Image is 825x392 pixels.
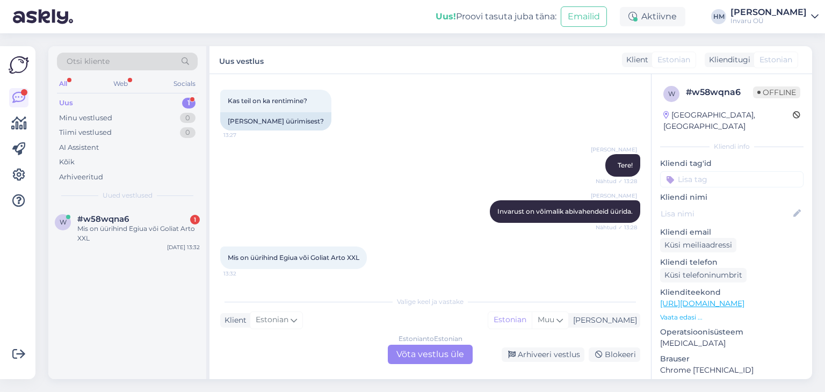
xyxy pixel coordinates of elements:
a: [PERSON_NAME]Invaru OÜ [730,8,819,25]
div: Klienditugi [705,54,750,66]
div: Socials [171,77,198,91]
span: Nähtud ✓ 13:28 [596,223,637,231]
div: Estonian to Estonian [399,334,462,344]
div: Proovi tasuta juba täna: [436,10,556,23]
div: 1 [190,215,200,224]
div: [PERSON_NAME] üürimisest? [220,112,331,130]
div: Valige keel ja vastake [220,297,640,307]
div: Tiimi vestlused [59,127,112,138]
div: [GEOGRAPHIC_DATA], [GEOGRAPHIC_DATA] [663,110,793,132]
div: [PERSON_NAME] [730,8,807,17]
span: #w58wqna6 [77,214,129,224]
div: 0 [180,127,196,138]
div: Arhiveeri vestlus [502,347,584,362]
div: Võta vestlus üle [388,345,473,364]
div: Blokeeri [589,347,640,362]
p: Kliendi telefon [660,257,804,268]
div: Klient [622,54,648,66]
span: Mis on üürihind Egiua või Goliat Arto XXL [228,253,359,262]
div: Invaru OÜ [730,17,807,25]
button: Emailid [561,6,607,27]
div: Mis on üürihind Egiua või Goliat Arto XXL [77,224,200,243]
span: Invarust on võimalik abivahendeid üürida. [497,207,633,215]
span: w [668,90,675,98]
p: Kliendi nimi [660,192,804,203]
div: Küsi meiliaadressi [660,238,736,252]
div: Kliendi info [660,142,804,151]
span: Estonian [256,314,288,326]
span: Kas teil on ka rentimine? [228,97,307,105]
p: Brauser [660,353,804,365]
span: Estonian [759,54,792,66]
b: Uus! [436,11,456,21]
span: [PERSON_NAME] [591,146,637,154]
span: w [60,218,67,226]
p: [MEDICAL_DATA] [660,338,804,349]
img: Askly Logo [9,55,29,75]
span: Otsi kliente [67,56,110,67]
p: Chrome [TECHNICAL_ID] [660,365,804,376]
div: AI Assistent [59,142,99,153]
div: Uus [59,98,73,108]
div: 1 [182,98,196,108]
a: [URL][DOMAIN_NAME] [660,299,744,308]
p: Kliendi email [660,227,804,238]
span: Offline [753,86,800,98]
div: [PERSON_NAME] [569,315,637,326]
span: 13:32 [223,270,264,278]
div: Web [111,77,130,91]
div: Estonian [488,312,532,328]
div: Kõik [59,157,75,168]
span: Estonian [657,54,690,66]
input: Lisa tag [660,171,804,187]
span: Tere! [618,161,633,169]
div: HM [711,9,726,24]
span: Uued vestlused [103,191,153,200]
div: 0 [180,113,196,124]
div: Küsi telefoninumbrit [660,268,747,282]
span: 13:27 [223,131,264,139]
p: Klienditeekond [660,287,804,298]
div: All [57,77,69,91]
input: Lisa nimi [661,208,791,220]
div: Klient [220,315,247,326]
div: [DATE] 13:32 [167,243,200,251]
div: # w58wqna6 [686,86,753,99]
span: Muu [538,315,554,324]
div: Minu vestlused [59,113,112,124]
div: Aktiivne [620,7,685,26]
div: Arhiveeritud [59,172,103,183]
p: Vaata edasi ... [660,313,804,322]
label: Uus vestlus [219,53,264,67]
span: Nähtud ✓ 13:28 [596,177,637,185]
span: [PERSON_NAME] [591,192,637,200]
p: Operatsioonisüsteem [660,326,804,338]
p: Kliendi tag'id [660,158,804,169]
